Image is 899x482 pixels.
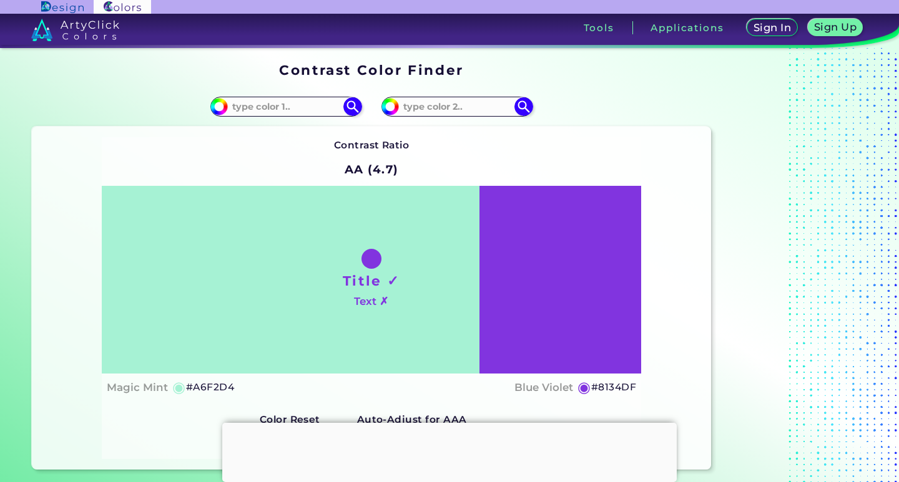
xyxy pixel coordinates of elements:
h3: Tools [584,23,614,32]
h1: Contrast Color Finder [279,60,463,79]
h3: Applications [651,23,724,32]
h1: Title ✓ [343,271,400,290]
h5: ◉ [577,380,591,395]
a: Sign Up [808,19,863,36]
a: Sign In [747,19,798,36]
h4: Magic Mint [107,378,168,397]
img: icon search [514,97,533,116]
h5: Sign In [754,22,792,32]
h4: Text ✗ [354,292,388,311]
iframe: Advertisement [222,423,677,479]
h5: #8134DF [591,379,636,395]
h2: AA (4.7) [339,156,405,183]
input: type color 1.. [228,98,344,115]
img: ArtyClick Design logo [41,1,83,13]
img: icon search [343,97,362,116]
img: logo_artyclick_colors_white.svg [31,19,119,41]
h5: #A6F2D4 [186,379,234,395]
h5: ◉ [172,380,186,395]
input: type color 2.. [399,98,515,115]
h4: Blue Violet [514,378,573,397]
iframe: Advertisement [716,57,872,474]
strong: Auto-Adjust for AAA [357,413,467,425]
strong: Color Reset [260,413,320,425]
h5: Sign Up [814,22,857,32]
strong: Contrast Ratio [334,139,410,151]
